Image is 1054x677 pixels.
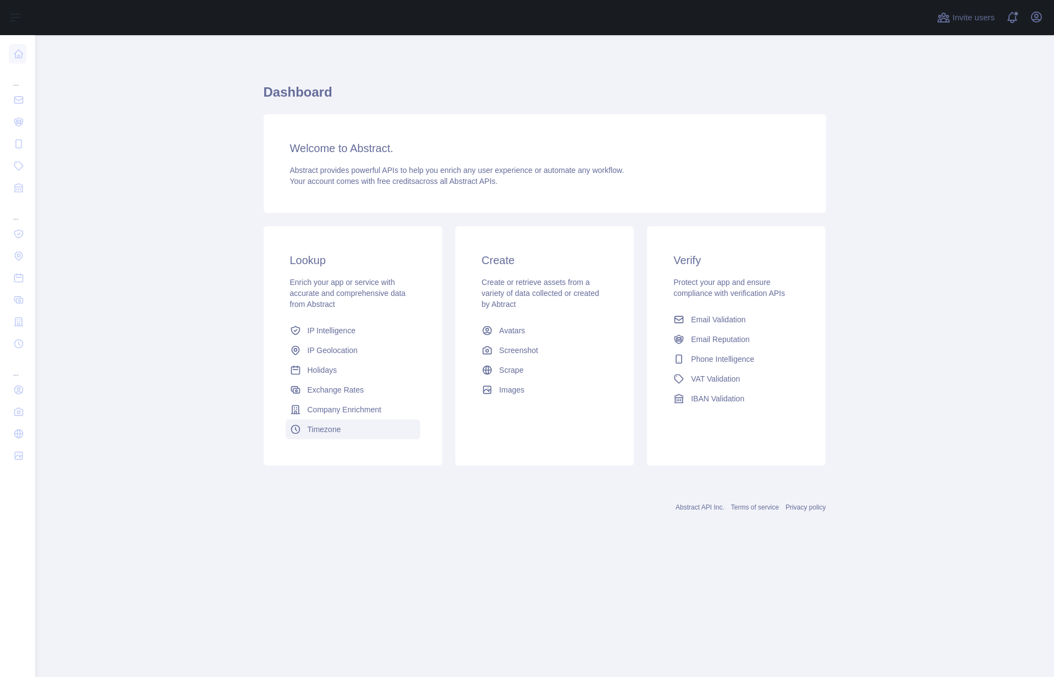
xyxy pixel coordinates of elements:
a: Privacy policy [785,503,826,511]
span: Scrape [499,365,523,376]
span: Avatars [499,325,525,336]
h3: Welcome to Abstract. [290,141,800,156]
a: IP Geolocation [286,340,420,360]
a: IBAN Validation [669,389,804,409]
a: Company Enrichment [286,400,420,419]
a: Images [477,380,612,400]
span: Abstract provides powerful APIs to help you enrich any user experience or automate any workflow. [290,166,624,175]
a: Terms of service [731,503,779,511]
span: Create or retrieve assets from a variety of data collected or created by Abtract [482,278,599,309]
span: Phone Intelligence [691,354,754,365]
span: Screenshot [499,345,538,356]
span: Enrich your app or service with accurate and comprehensive data from Abstract [290,278,406,309]
span: Email Reputation [691,334,750,345]
span: Invite users [952,12,995,24]
div: ... [9,200,26,222]
div: ... [9,356,26,378]
button: Invite users [935,9,997,26]
a: IP Intelligence [286,321,420,340]
a: Email Reputation [669,329,804,349]
span: IP Geolocation [308,345,358,356]
span: Company Enrichment [308,404,382,415]
a: Timezone [286,419,420,439]
span: Email Validation [691,314,745,325]
a: Scrape [477,360,612,380]
a: Screenshot [477,340,612,360]
a: Abstract API Inc. [676,503,724,511]
div: ... [9,66,26,88]
span: Exchange Rates [308,384,364,395]
a: Email Validation [669,310,804,329]
h3: Verify [673,253,799,268]
a: Phone Intelligence [669,349,804,369]
span: Protect your app and ensure compliance with verification APIs [673,278,785,298]
span: IP Intelligence [308,325,356,336]
a: Avatars [477,321,612,340]
span: IBAN Validation [691,393,744,404]
span: Images [499,384,525,395]
a: Exchange Rates [286,380,420,400]
span: Timezone [308,424,341,435]
a: Holidays [286,360,420,380]
span: Your account comes with across all Abstract APIs. [290,177,498,186]
a: VAT Validation [669,369,804,389]
h1: Dashboard [264,83,826,110]
h3: Lookup [290,253,416,268]
h3: Create [482,253,607,268]
span: VAT Validation [691,373,740,384]
span: free credits [377,177,415,186]
span: Holidays [308,365,337,376]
